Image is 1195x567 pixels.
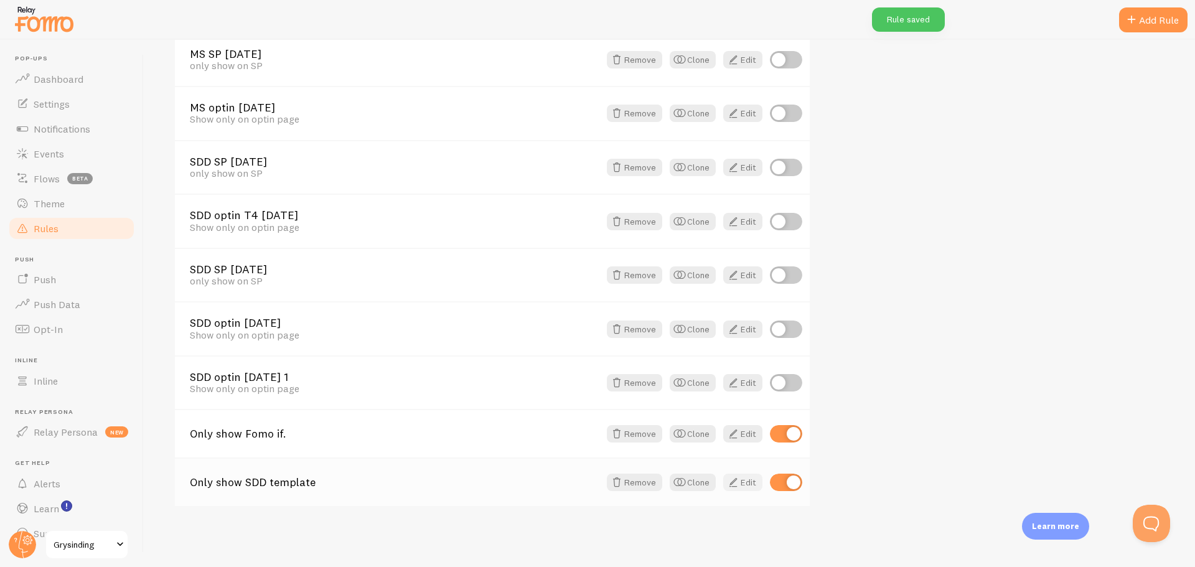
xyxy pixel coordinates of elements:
[670,425,716,443] button: Clone
[190,156,599,167] a: SDD SP [DATE]
[105,426,128,438] span: new
[607,321,662,338] button: Remove
[34,222,59,235] span: Rules
[190,264,599,275] a: SDD SP [DATE]
[7,292,136,317] a: Push Data
[1022,513,1089,540] div: Learn more
[15,459,136,467] span: Get Help
[670,266,716,284] button: Clone
[34,502,59,515] span: Learn
[872,7,945,32] div: Rule saved
[1133,505,1170,542] iframe: Help Scout Beacon - Open
[607,266,662,284] button: Remove
[190,428,599,439] a: Only show Fomo if.
[723,213,762,230] a: Edit
[13,3,75,35] img: fomo-relay-logo-orange.svg
[15,408,136,416] span: Relay Persona
[670,213,716,230] button: Clone
[190,372,599,383] a: SDD optin [DATE] 1
[607,51,662,68] button: Remove
[723,266,762,284] a: Edit
[34,98,70,110] span: Settings
[670,51,716,68] button: Clone
[7,267,136,292] a: Push
[15,357,136,365] span: Inline
[7,166,136,191] a: Flows beta
[15,256,136,264] span: Push
[7,368,136,393] a: Inline
[670,159,716,176] button: Clone
[34,273,56,286] span: Push
[7,521,136,546] a: Support
[67,173,93,184] span: beta
[7,471,136,496] a: Alerts
[607,105,662,122] button: Remove
[7,419,136,444] a: Relay Persona new
[34,426,98,438] span: Relay Persona
[607,425,662,443] button: Remove
[7,317,136,342] a: Opt-In
[723,159,762,176] a: Edit
[7,67,136,91] a: Dashboard
[34,323,63,335] span: Opt-In
[34,73,83,85] span: Dashboard
[15,55,136,63] span: Pop-ups
[723,321,762,338] a: Edit
[723,105,762,122] a: Edit
[670,474,716,491] button: Clone
[723,474,762,491] a: Edit
[54,537,113,552] span: Grysinding
[61,500,72,512] svg: <p>Watch New Feature Tutorials!</p>
[34,477,60,490] span: Alerts
[190,60,599,71] div: only show on SP
[7,116,136,141] a: Notifications
[190,317,599,329] a: SDD optin [DATE]
[190,113,599,124] div: Show only on optin page
[190,329,599,340] div: Show only on optin page
[190,210,599,221] a: SDD optin T4 [DATE]
[190,167,599,179] div: only show on SP
[670,105,716,122] button: Clone
[190,477,599,488] a: Only show SDD template
[34,298,80,311] span: Push Data
[607,159,662,176] button: Remove
[7,191,136,216] a: Theme
[190,102,599,113] a: MS optin [DATE]
[34,375,58,387] span: Inline
[34,197,65,210] span: Theme
[190,49,599,60] a: MS SP [DATE]
[7,141,136,166] a: Events
[34,172,60,185] span: Flows
[670,374,716,391] button: Clone
[7,91,136,116] a: Settings
[190,222,599,233] div: Show only on optin page
[607,213,662,230] button: Remove
[607,374,662,391] button: Remove
[670,321,716,338] button: Clone
[607,474,662,491] button: Remove
[723,51,762,68] a: Edit
[190,275,599,286] div: only show on SP
[45,530,129,560] a: Grysinding
[1032,520,1079,532] p: Learn more
[190,383,599,394] div: Show only on optin page
[723,425,762,443] a: Edit
[34,148,64,160] span: Events
[7,496,136,521] a: Learn
[723,374,762,391] a: Edit
[7,216,136,241] a: Rules
[34,123,90,135] span: Notifications
[34,527,70,540] span: Support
